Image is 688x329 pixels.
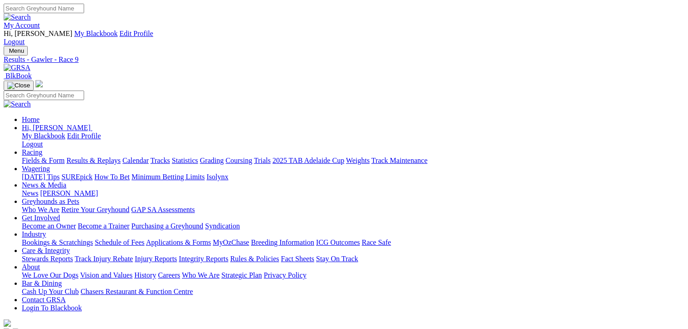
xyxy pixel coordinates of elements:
[4,4,84,13] input: Search
[80,288,193,295] a: Chasers Restaurant & Function Centre
[40,189,98,197] a: [PERSON_NAME]
[22,222,684,230] div: Get Involved
[226,157,252,164] a: Coursing
[135,255,177,263] a: Injury Reports
[22,255,73,263] a: Stewards Reports
[131,173,205,181] a: Minimum Betting Limits
[22,288,684,296] div: Bar & Dining
[22,157,65,164] a: Fields & Form
[122,157,149,164] a: Calendar
[22,247,70,254] a: Care & Integrity
[22,197,79,205] a: Greyhounds as Pets
[4,319,11,327] img: logo-grsa-white.png
[362,238,391,246] a: Race Safe
[151,157,170,164] a: Tracks
[22,173,684,181] div: Wagering
[95,238,144,246] a: Schedule of Fees
[22,132,684,148] div: Hi, [PERSON_NAME]
[61,206,130,213] a: Retire Your Greyhound
[213,238,249,246] a: MyOzChase
[4,21,40,29] a: My Account
[4,46,28,56] button: Toggle navigation
[61,173,92,181] a: SUREpick
[146,238,211,246] a: Applications & Forms
[22,140,43,148] a: Logout
[134,271,156,279] a: History
[22,255,684,263] div: Care & Integrity
[22,263,40,271] a: About
[4,13,31,21] img: Search
[346,157,370,164] a: Weights
[22,206,60,213] a: Who We Are
[22,214,60,222] a: Get Involved
[179,255,228,263] a: Integrity Reports
[281,255,314,263] a: Fact Sheets
[22,181,66,189] a: News & Media
[22,189,684,197] div: News & Media
[95,173,130,181] a: How To Bet
[22,173,60,181] a: [DATE] Tips
[172,157,198,164] a: Statistics
[264,271,306,279] a: Privacy Policy
[221,271,262,279] a: Strategic Plan
[22,238,93,246] a: Bookings & Scratchings
[4,100,31,108] img: Search
[67,132,101,140] a: Edit Profile
[22,148,42,156] a: Racing
[272,157,344,164] a: 2025 TAB Adelaide Cup
[254,157,271,164] a: Trials
[316,255,358,263] a: Stay On Track
[7,82,30,89] img: Close
[131,222,203,230] a: Purchasing a Greyhound
[5,72,32,80] span: BlkBook
[4,38,25,46] a: Logout
[9,47,24,54] span: Menu
[22,165,50,172] a: Wagering
[75,255,133,263] a: Track Injury Rebate
[22,222,76,230] a: Become an Owner
[66,157,121,164] a: Results & Replays
[74,30,118,37] a: My Blackbook
[22,206,684,214] div: Greyhounds as Pets
[22,296,65,304] a: Contact GRSA
[22,288,79,295] a: Cash Up Your Club
[78,222,130,230] a: Become a Trainer
[22,230,46,238] a: Industry
[182,271,220,279] a: Who We Are
[158,271,180,279] a: Careers
[35,80,43,87] img: logo-grsa-white.png
[4,56,684,64] a: Results - Gawler - Race 9
[22,189,38,197] a: News
[22,157,684,165] div: Racing
[22,304,82,312] a: Login To Blackbook
[4,81,34,91] button: Toggle navigation
[22,271,684,279] div: About
[205,222,240,230] a: Syndication
[4,30,72,37] span: Hi, [PERSON_NAME]
[22,132,65,140] a: My Blackbook
[22,124,90,132] span: Hi, [PERSON_NAME]
[4,91,84,100] input: Search
[200,157,224,164] a: Grading
[230,255,279,263] a: Rules & Policies
[22,279,62,287] a: Bar & Dining
[4,30,684,46] div: My Account
[120,30,153,37] a: Edit Profile
[251,238,314,246] a: Breeding Information
[131,206,195,213] a: GAP SA Assessments
[22,116,40,123] a: Home
[372,157,427,164] a: Track Maintenance
[22,124,92,132] a: Hi, [PERSON_NAME]
[22,271,78,279] a: We Love Our Dogs
[4,72,32,80] a: BlkBook
[80,271,132,279] a: Vision and Values
[4,64,30,72] img: GRSA
[22,238,684,247] div: Industry
[316,238,360,246] a: ICG Outcomes
[206,173,228,181] a: Isolynx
